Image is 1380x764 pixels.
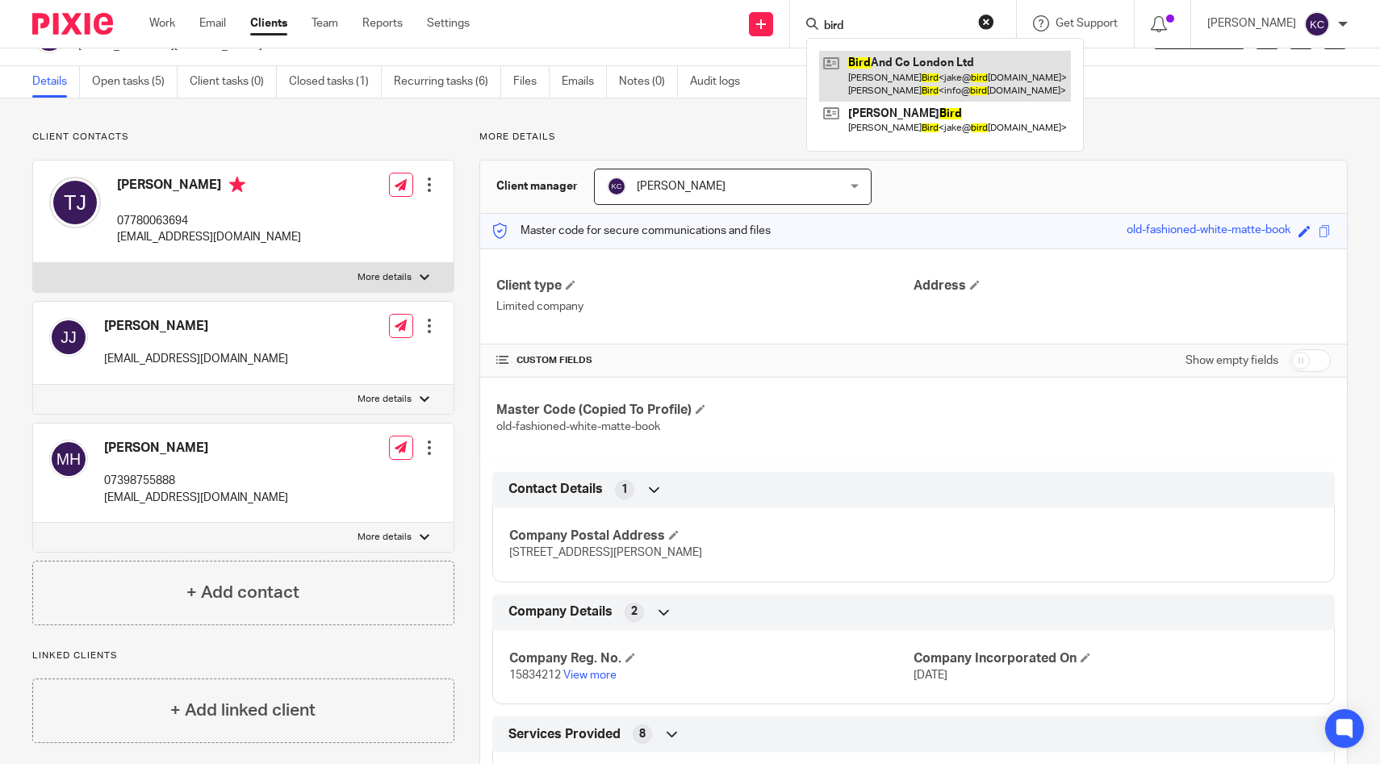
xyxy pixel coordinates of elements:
h4: + Add linked client [170,698,316,723]
a: Reports [362,15,403,31]
span: [STREET_ADDRESS][PERSON_NAME] [509,547,702,558]
a: Email [199,15,226,31]
a: View more [563,670,617,681]
h4: [PERSON_NAME] [104,440,288,457]
a: Work [149,15,175,31]
h4: Client type [496,278,914,294]
a: Notes (0) [619,66,678,98]
p: More details [479,131,1348,144]
a: Closed tasks (1) [289,66,382,98]
a: Open tasks (5) [92,66,178,98]
a: Clients [250,15,287,31]
img: svg%3E [607,177,626,196]
span: [PERSON_NAME] [637,181,726,192]
p: 07398755888 [104,473,288,489]
h4: + Add contact [186,580,299,605]
p: [EMAIL_ADDRESS][DOMAIN_NAME] [104,351,288,367]
h4: CUSTOM FIELDS [496,354,914,367]
input: Search [822,19,968,34]
h4: Company Postal Address [509,528,914,545]
img: svg%3E [49,318,88,357]
button: Clear [978,14,994,30]
a: Recurring tasks (6) [394,66,501,98]
p: 07780063694 [117,213,301,229]
p: More details [358,531,412,544]
span: 8 [639,726,646,742]
a: Details [32,66,80,98]
h4: Master Code (Copied To Profile) [496,402,914,419]
a: Audit logs [690,66,752,98]
span: Contact Details [508,481,603,498]
a: Files [513,66,550,98]
span: 15834212 [509,670,561,681]
span: Services Provided [508,726,621,743]
label: Show empty fields [1186,353,1278,369]
p: [EMAIL_ADDRESS][DOMAIN_NAME] [117,229,301,245]
img: svg%3E [1304,11,1330,37]
span: old-fashioned-white-matte-book [496,421,660,432]
h3: Client manager [496,178,578,194]
div: old-fashioned-white-matte-book [1127,222,1290,240]
p: Master code for secure communications and files [492,223,771,239]
p: [EMAIL_ADDRESS][DOMAIN_NAME] [104,490,288,506]
h4: Company Incorporated On [914,650,1318,667]
i: Primary [229,177,245,193]
span: 2 [631,603,638,620]
p: More details [358,393,412,406]
p: [PERSON_NAME] [1207,15,1296,31]
h4: [PERSON_NAME] [117,177,301,197]
h4: [PERSON_NAME] [104,318,288,335]
h4: Address [914,278,1331,294]
a: Settings [427,15,470,31]
span: Company Details [508,603,613,620]
p: Linked clients [32,649,454,662]
a: Team [312,15,338,31]
h4: Company Reg. No. [509,650,914,667]
p: More details [358,271,412,284]
img: svg%3E [49,177,101,228]
a: Emails [562,66,607,98]
p: Client contacts [32,131,454,144]
a: Client tasks (0) [190,66,277,98]
span: 1 [621,482,628,498]
img: svg%3E [49,440,88,478]
p: Limited company [496,299,914,315]
span: [DATE] [914,670,947,681]
span: Get Support [1056,18,1118,29]
img: Pixie [32,13,113,35]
